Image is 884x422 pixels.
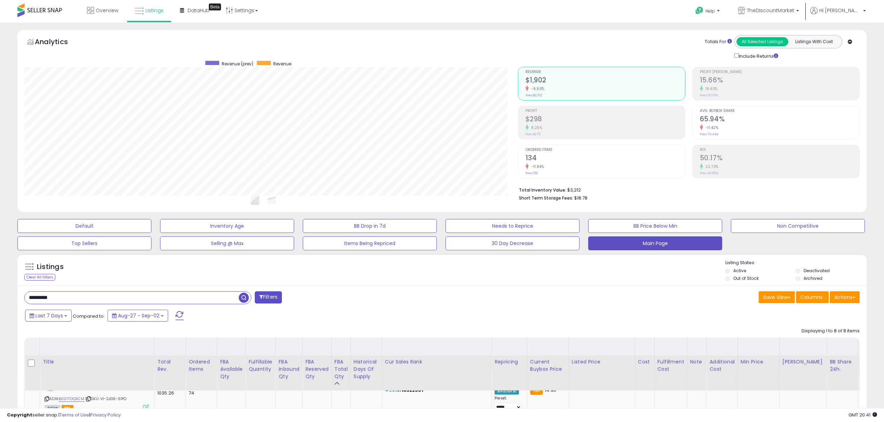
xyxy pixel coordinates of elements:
span: ROI [700,148,859,152]
div: Fulfillment Cost [657,358,684,373]
button: Save View [759,291,795,303]
small: -11.84% [529,164,544,169]
span: | SKU: VI-2JG5-3IPO [85,396,126,401]
button: Aug-27 - Sep-02 [108,310,168,322]
p: Listing States: [725,260,867,266]
span: Overview [96,7,118,14]
div: seller snap | | [7,412,121,419]
h5: Analytics [35,37,81,48]
div: Totals For [705,39,732,45]
h2: $1,902 [526,76,685,86]
div: Displaying 1 to 8 of 8 items [802,328,860,334]
h2: 134 [526,154,685,163]
span: #295 [385,387,398,393]
button: Filters [255,291,282,303]
small: FBA [530,387,543,395]
h2: 50.17% [700,154,859,163]
div: Cur Sales Rank [385,358,489,366]
div: ASIN: [45,378,149,410]
button: Listings With Cost [788,37,840,46]
label: Out of Stock [733,275,759,281]
span: Aug-27 - Sep-02 [118,312,159,319]
span: DataHub [188,7,210,14]
small: Prev: 40.86% [700,171,718,175]
label: Deactivated [804,268,830,274]
span: Avg. Buybox Share [700,109,859,113]
div: Preset: [495,396,522,412]
span: 16322551 [402,387,423,393]
span: Revenue [526,70,685,74]
div: 74 [189,390,217,396]
strong: Copyright [7,412,32,418]
button: Selling @ Max [160,236,294,250]
span: Revenue (prev) [222,61,253,67]
div: Cost [638,358,652,366]
small: -11.42% [703,125,719,130]
span: Ordered Items [526,148,685,152]
a: Terms of Use [60,412,89,418]
small: 19.63% [703,86,718,91]
span: Hi [PERSON_NAME] [819,7,861,14]
small: Prev: 13.09% [700,93,718,97]
b: Total Inventory Value: [519,187,566,193]
i: Get Help [695,6,704,15]
small: Prev: $2,102 [526,93,542,97]
span: Profit [526,109,685,113]
div: [PERSON_NAME] [782,358,824,366]
button: Top Sellers [17,236,151,250]
span: Columns [800,294,822,301]
small: Prev: 74.44% [700,132,718,136]
div: FBA Available Qty [220,358,243,380]
button: Needs to Reprice [445,219,579,233]
span: Listings [145,7,164,14]
div: Ordered Items [189,358,214,373]
span: Profit [PERSON_NAME] [700,70,859,74]
div: Additional Cost [709,358,735,373]
span: TheDIscountMarket [747,7,794,14]
button: Columns [796,291,829,303]
span: 2025-09-10 20:41 GMT [849,412,877,418]
div: BB Share 24h. [830,358,855,373]
div: Repricing [495,358,524,366]
a: Help [690,1,727,23]
div: Total Rev. [157,358,183,373]
h2: 65.94% [700,115,859,124]
div: Min Price [741,358,776,366]
h5: Listings [37,262,64,272]
button: Main Page [588,236,722,250]
div: FBA Reserved Qty [305,358,329,380]
span: FBA [62,405,73,411]
button: All Selected Listings [736,37,788,46]
div: Historical Days Of Supply [354,358,379,380]
label: Active [733,268,746,274]
small: Prev: 152 [526,171,538,175]
div: Note [690,358,704,366]
span: Last 7 Days [35,312,63,319]
span: All listings currently available for purchase on Amazon [45,405,61,411]
button: Non Competitive [731,219,865,233]
span: Revenue [273,61,291,67]
div: Tooltip anchor [209,3,221,10]
button: BB Drop in 7d [303,219,437,233]
small: 22.79% [703,164,719,169]
button: Last 7 Days [25,310,72,322]
div: Amazon AI [495,388,519,395]
a: Privacy Policy [90,412,121,418]
div: Listed Price [572,358,632,366]
div: 1035.26 [157,390,186,396]
button: Actions [830,291,860,303]
small: 8.25% [529,125,543,130]
button: Inventory Age [160,219,294,233]
div: FBA Total Qty [334,358,348,380]
button: Default [17,219,151,233]
div: Clear All Filters [24,274,55,281]
span: Help [705,8,715,14]
span: Compared to: [73,313,105,319]
button: 30 Day Decrease [445,236,579,250]
button: Items Being Repriced [303,236,437,250]
p: in [385,387,486,393]
small: -9.50% [529,86,545,91]
h2: $298 [526,115,685,124]
h2: 15.66% [700,76,859,86]
button: BB Price Below Min [588,219,722,233]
